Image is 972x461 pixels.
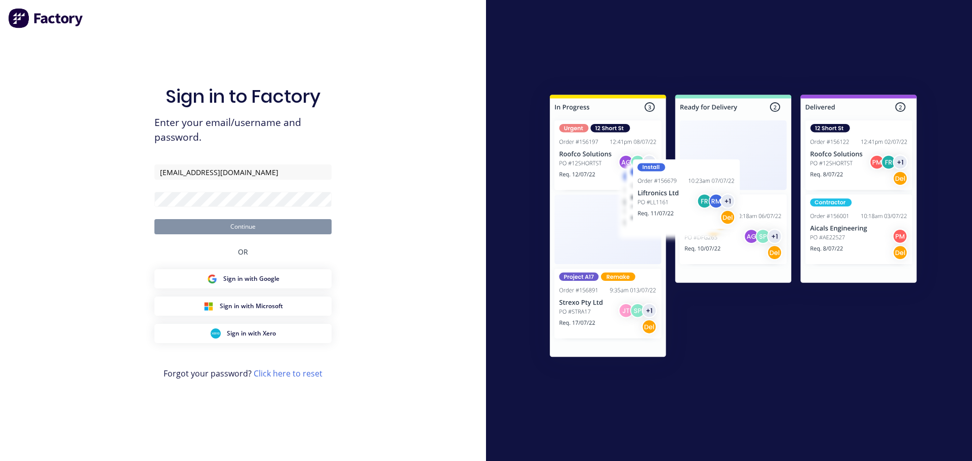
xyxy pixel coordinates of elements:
img: Microsoft Sign in [204,301,214,311]
span: Sign in with Xero [227,329,276,338]
h1: Sign in to Factory [166,86,320,107]
button: Google Sign inSign in with Google [154,269,332,288]
img: Xero Sign in [211,328,221,339]
input: Email/Username [154,164,332,180]
span: Enter your email/username and password. [154,115,332,145]
button: Microsoft Sign inSign in with Microsoft [154,297,332,316]
span: Forgot your password? [164,367,322,380]
a: Click here to reset [254,368,322,379]
button: Continue [154,219,332,234]
span: Sign in with Microsoft [220,302,283,311]
button: Xero Sign inSign in with Xero [154,324,332,343]
span: Sign in with Google [223,274,279,283]
img: Factory [8,8,84,28]
img: Sign in [528,74,939,381]
img: Google Sign in [207,274,217,284]
div: OR [238,234,248,269]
